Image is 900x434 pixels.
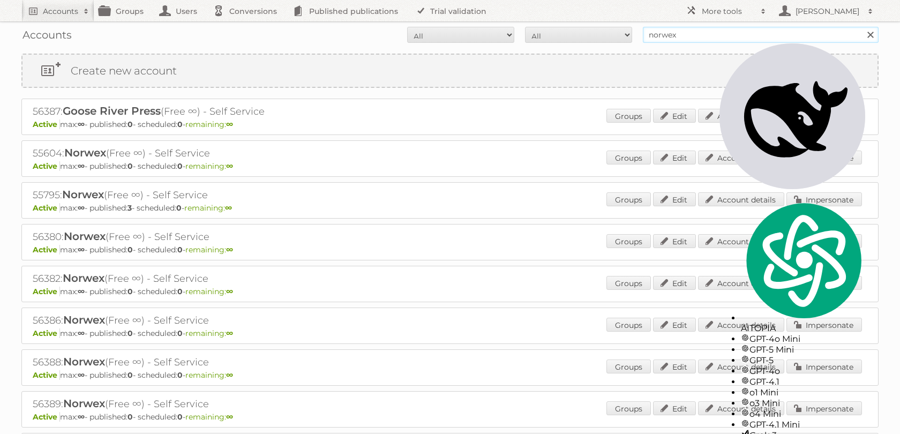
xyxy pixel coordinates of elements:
strong: 0 [177,161,183,171]
span: Active [33,161,60,171]
div: o4 Mini [741,408,865,419]
span: Norwex [62,188,104,201]
a: Account details [698,109,784,123]
a: Groups [606,276,651,290]
a: Account details [698,318,784,332]
span: Norwex [64,230,106,243]
span: Active [33,328,60,338]
h2: 56389: (Free ∞) - Self Service [33,397,408,411]
strong: ∞ [78,161,85,171]
span: Active [33,370,60,380]
a: Groups [606,234,651,248]
a: Account details [698,401,784,415]
strong: 0 [177,245,183,255]
span: remaining: [185,119,233,129]
span: Active [33,203,60,213]
strong: 0 [176,203,182,213]
img: gpt-black.svg [741,333,749,342]
a: Account details [698,360,784,373]
a: Groups [606,401,651,415]
span: remaining: [184,203,232,213]
span: Norwex [63,355,105,368]
strong: 0 [127,412,133,422]
h2: 55604: (Free ∞) - Self Service [33,146,408,160]
strong: ∞ [225,203,232,213]
span: remaining: [185,328,233,338]
strong: 0 [127,119,133,129]
strong: 0 [177,287,183,296]
div: GPT-4.1 Mini [741,419,865,430]
span: Norwex [63,313,105,326]
h2: Accounts [43,6,78,17]
h2: 56382: (Free ∞) - Self Service [33,272,408,286]
span: Norwex [63,272,104,285]
img: gpt-black.svg [741,365,749,374]
strong: 0 [127,328,133,338]
img: gpt-black.svg [741,419,749,428]
a: Edit [653,151,696,164]
a: Groups [606,109,651,123]
h2: 56387: (Free ∞) - Self Service [33,104,408,118]
strong: 0 [177,119,183,129]
p: max: - published: - scheduled: - [33,245,867,255]
img: gpt-black.svg [741,355,749,363]
p: max: - published: - scheduled: - [33,119,867,129]
img: gpt-black.svg [741,398,749,406]
h2: 56388: (Free ∞) - Self Service [33,355,408,369]
h2: More tools [702,6,755,17]
strong: 0 [127,161,133,171]
div: o1 Mini [741,387,865,398]
strong: ∞ [226,370,233,380]
strong: 0 [177,370,183,380]
a: Edit [653,192,696,206]
span: remaining: [185,161,233,171]
h2: 55795: (Free ∞) - Self Service [33,188,408,202]
strong: ∞ [226,245,233,255]
a: Groups [606,151,651,164]
strong: 0 [127,370,133,380]
a: Groups [606,192,651,206]
strong: ∞ [78,287,85,296]
h2: 56386: (Free ∞) - Self Service [33,313,408,327]
p: max: - published: - scheduled: - [33,412,867,422]
img: gpt-black.svg [741,408,749,417]
a: Account details [698,276,784,290]
div: o3 Mini [741,398,865,408]
a: Groups [606,318,651,332]
p: max: - published: - scheduled: - [33,287,867,296]
strong: 0 [177,328,183,338]
img: gpt-black.svg [741,376,749,385]
a: Edit [653,318,696,332]
a: Account details [698,192,784,206]
span: Goose River Press [63,104,161,117]
p: max: - published: - scheduled: - [33,161,867,171]
a: Edit [653,401,696,415]
img: logo.svg [741,200,865,321]
img: deepseek-r1.svg [719,43,865,189]
div: GPT-4o Mini [741,333,865,344]
a: Account details [698,151,784,164]
span: Norwex [63,397,105,410]
span: Active [33,412,60,422]
div: GPT-5 [741,355,865,365]
a: Edit [653,360,696,373]
div: GPT-4o [741,365,865,376]
span: remaining: [185,412,233,422]
span: Active [33,245,60,255]
strong: ∞ [78,370,85,380]
strong: 0 [127,287,133,296]
span: Active [33,287,60,296]
strong: ∞ [78,412,85,422]
strong: ∞ [226,328,233,338]
h2: 56380: (Free ∞) - Self Service [33,230,408,244]
span: remaining: [185,370,233,380]
div: GPT-5 Mini [741,344,865,355]
h2: [PERSON_NAME] [793,6,862,17]
a: Edit [653,109,696,123]
span: remaining: [185,245,233,255]
span: Norwex [64,146,106,159]
strong: ∞ [226,412,233,422]
div: AITOPIA [741,200,865,333]
strong: 0 [127,245,133,255]
span: Active [33,119,60,129]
